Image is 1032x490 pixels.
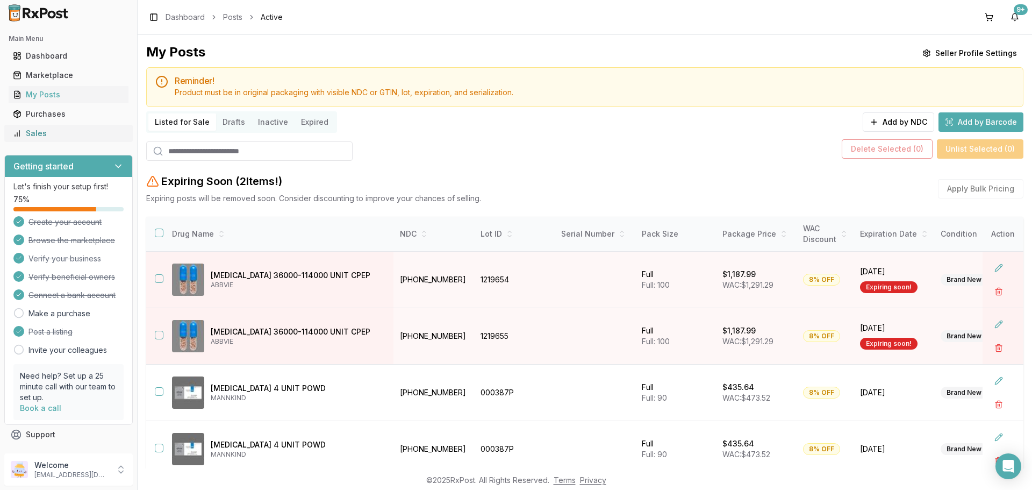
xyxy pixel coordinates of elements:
[642,450,667,459] span: Full: 90
[172,229,385,239] div: Drug Name
[803,223,847,245] div: WAC Discount
[474,308,555,365] td: 1219655
[26,449,62,459] span: Feedback
[722,382,754,393] p: $435.64
[172,264,204,296] img: Creon 36000-114000 UNIT CPEP
[211,394,385,402] p: MANNKIND
[148,113,216,131] button: Listed for Sale
[860,323,928,333] span: [DATE]
[4,125,133,142] button: Sales
[9,85,128,104] a: My Posts
[393,308,474,365] td: [PHONE_NUMBER]
[941,274,987,286] div: Brand New
[4,425,133,444] button: Support
[803,330,840,342] div: 8% OFF
[989,371,1008,390] button: Edit
[4,47,133,65] button: Dashboard
[989,451,1008,471] button: Delete
[561,229,629,239] div: Serial Number
[860,281,918,293] div: Expiring soon!
[642,393,667,402] span: Full: 90
[211,326,385,337] p: [MEDICAL_DATA] 36000-114000 UNIT CPEP
[722,325,756,336] p: $1,187.99
[166,12,283,23] nav: breadcrumb
[4,4,73,22] img: RxPost Logo
[474,252,555,308] td: 1219654
[722,337,773,346] span: WAC: $1,291.29
[722,450,770,459] span: WAC: $473.52
[916,44,1023,63] button: Seller Profile Settings
[1006,9,1023,26] button: 9+
[941,387,987,399] div: Brand New
[941,330,987,342] div: Brand New
[393,252,474,308] td: [PHONE_NUMBER]
[635,217,716,252] th: Pack Size
[175,87,1014,98] div: Product must be in original packaging with visible NDC or GTIN, lot, expiration, and serialization.
[989,282,1008,301] button: Delete
[11,461,28,478] img: User avatar
[4,105,133,123] button: Purchases
[261,12,283,23] span: Active
[28,345,107,356] a: Invite your colleagues
[9,34,128,43] h2: Main Menu
[722,438,754,449] p: $435.64
[4,67,133,84] button: Marketplace
[211,270,385,281] p: [MEDICAL_DATA] 36000-114000 UNIT CPEP
[20,371,117,403] p: Need help? Set up a 25 minute call with our team to set up.
[166,12,205,23] a: Dashboard
[28,308,90,319] a: Make a purchase
[938,112,1023,132] button: Add by Barcode
[635,365,716,421] td: Full
[34,460,109,471] p: Welcome
[13,51,124,61] div: Dashboard
[635,421,716,478] td: Full
[211,439,385,450] p: [MEDICAL_DATA] 4 UNIT POWD
[9,66,128,85] a: Marketplace
[474,421,555,478] td: 000387P
[172,433,204,465] img: Afrezza 4 UNIT POWD
[295,113,335,131] button: Expired
[393,421,474,478] td: [PHONE_NUMBER]
[146,193,481,204] p: Expiring posts will be removed soon. Consider discounting to improve your chances of selling.
[722,280,773,289] span: WAC: $1,291.29
[989,428,1008,447] button: Edit
[28,253,101,264] span: Verify your business
[860,387,928,398] span: [DATE]
[803,387,840,399] div: 8% OFF
[13,109,124,119] div: Purchases
[400,229,468,239] div: NDC
[803,274,840,286] div: 8% OFF
[28,217,102,228] span: Create your account
[28,290,116,301] span: Connect a bank account
[216,113,252,131] button: Drafts
[580,475,606,485] a: Privacy
[13,181,124,192] p: Let's finish your setup first!
[9,104,128,124] a: Purchases
[28,235,115,246] span: Browse the marketplace
[989,258,1008,278] button: Edit
[28,326,73,337] span: Post a listing
[642,337,670,346] span: Full: 100
[722,229,790,239] div: Package Price
[9,46,128,66] a: Dashboard
[393,365,474,421] td: [PHONE_NUMBER]
[223,12,242,23] a: Posts
[252,113,295,131] button: Inactive
[983,217,1023,252] th: Action
[989,395,1008,414] button: Delete
[481,229,548,239] div: Lot ID
[635,308,716,365] td: Full
[13,160,74,173] h3: Getting started
[34,471,109,479] p: [EMAIL_ADDRESS][DOMAIN_NAME]
[642,280,670,289] span: Full: 100
[9,124,128,143] a: Sales
[860,444,928,455] span: [DATE]
[803,443,840,455] div: 8% OFF
[863,112,934,132] button: Add by NDC
[28,272,115,282] span: Verify beneficial owners
[211,383,385,394] p: [MEDICAL_DATA] 4 UNIT POWD
[474,365,555,421] td: 000387P
[989,315,1008,334] button: Edit
[860,229,928,239] div: Expiration Date
[554,475,576,485] a: Terms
